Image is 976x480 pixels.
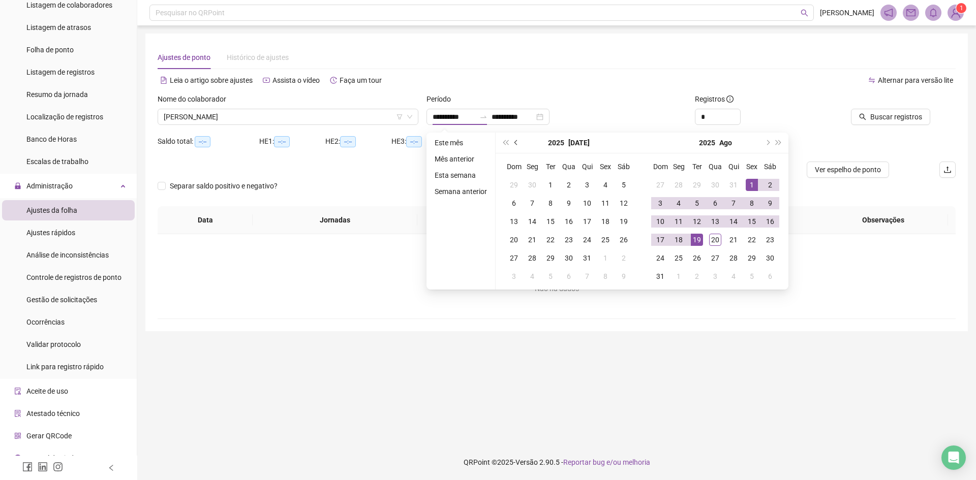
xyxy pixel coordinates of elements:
td: 2025-07-12 [615,194,633,212]
span: Faça um tour [340,76,382,84]
div: 29 [508,179,520,191]
div: 22 [746,234,758,246]
div: 14 [526,215,538,228]
span: down [407,114,413,120]
div: 2 [764,179,776,191]
td: 2025-08-16 [761,212,779,231]
div: 5 [691,197,703,209]
div: 7 [581,270,593,282]
div: 18 [673,234,685,246]
div: 1 [544,179,557,191]
div: 19 [691,234,703,246]
footer: QRPoint © 2025 - 2.90.5 - [137,444,976,480]
td: 2025-07-11 [596,194,615,212]
td: 2025-08-18 [669,231,688,249]
span: Ocorrências [26,318,65,326]
span: instagram [53,462,63,472]
div: HE 1: [259,136,325,147]
div: 1 [599,252,612,264]
div: 12 [618,197,630,209]
td: 2025-08-08 [596,267,615,285]
button: super-prev-year [500,133,511,153]
button: month panel [568,133,590,153]
sup: Atualize o seu contato no menu Meus Dados [956,3,966,13]
button: prev-year [511,133,522,153]
th: Jornadas [253,206,417,234]
div: 9 [618,270,630,282]
span: to [479,113,487,121]
td: 2025-07-27 [651,176,669,194]
td: 2025-07-23 [560,231,578,249]
button: super-next-year [773,133,784,153]
td: 2025-08-03 [505,267,523,285]
div: 4 [599,179,612,191]
span: Administração [26,182,73,190]
li: Semana anterior [431,185,491,198]
div: 11 [599,197,612,209]
td: 2025-08-05 [688,194,706,212]
td: 2025-07-28 [523,249,541,267]
label: Nome do colaborador [158,93,233,105]
div: Saldo total: [158,136,259,147]
div: 3 [654,197,666,209]
td: 2025-08-21 [724,231,743,249]
span: youtube [263,77,270,84]
span: Resumo da jornada [26,90,88,99]
td: 2025-07-29 [688,176,706,194]
th: Qua [706,157,724,176]
td: 2025-08-27 [706,249,724,267]
td: 2025-08-28 [724,249,743,267]
td: 2025-07-10 [578,194,596,212]
td: 2025-07-02 [560,176,578,194]
span: Listagem de registros [26,68,95,76]
div: 31 [581,252,593,264]
td: 2025-08-03 [651,194,669,212]
th: Sex [596,157,615,176]
td: 2025-08-05 [541,267,560,285]
span: [PERSON_NAME] [820,7,874,18]
td: 2025-07-31 [724,176,743,194]
div: 9 [764,197,776,209]
span: Ajustes da folha [26,206,77,214]
div: 2 [618,252,630,264]
button: next-year [761,133,773,153]
button: year panel [699,133,715,153]
span: Histórico de ajustes [227,53,289,61]
div: 2 [691,270,703,282]
div: 23 [563,234,575,246]
div: 15 [544,215,557,228]
div: 15 [746,215,758,228]
button: Ver espelho de ponto [807,162,889,178]
div: 30 [709,179,721,191]
span: Validar protocolo [26,340,81,348]
td: 2025-08-11 [669,212,688,231]
td: 2025-08-13 [706,212,724,231]
span: Ajustes rápidos [26,229,75,237]
div: 19 [618,215,630,228]
th: Sáb [761,157,779,176]
div: 16 [563,215,575,228]
td: 2025-07-25 [596,231,615,249]
td: 2025-08-01 [596,249,615,267]
div: 27 [709,252,721,264]
div: 9 [563,197,575,209]
span: facebook [22,462,33,472]
span: info-circle [726,95,734,103]
span: notification [884,8,893,17]
span: solution [14,410,21,417]
span: mail [906,8,916,17]
td: 2025-07-20 [505,231,523,249]
td: 2025-07-17 [578,212,596,231]
div: 1 [746,179,758,191]
span: Folha de ponto [26,46,74,54]
th: Data [158,206,253,234]
span: lock [14,182,21,189]
td: 2025-07-27 [505,249,523,267]
div: 25 [673,252,685,264]
span: filter [396,114,403,120]
td: 2025-08-08 [743,194,761,212]
div: 12 [691,215,703,228]
div: 14 [727,215,740,228]
td: 2025-08-06 [560,267,578,285]
td: 2025-07-18 [596,212,615,231]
